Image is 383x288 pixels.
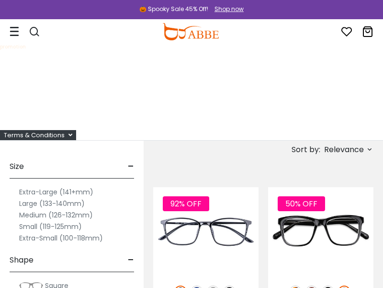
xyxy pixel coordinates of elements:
label: Extra-Large (141+mm) [19,186,93,198]
span: Relevance [324,141,364,158]
img: abbeglasses.com [162,23,219,40]
span: - [128,249,134,272]
label: Medium (126-132mm) [19,209,93,221]
span: 50% OFF [278,196,325,211]
span: Size [10,155,24,178]
img: Gun Laya - Plastic ,Universal Bridge Fit [268,187,373,275]
label: Extra-Small (100-118mm) [19,232,103,244]
span: Sort by: [292,144,320,155]
div: Shop now [214,5,244,13]
span: - [128,155,134,178]
label: Small (119-125mm) [19,221,82,232]
div: 🎃 Spooky Sale 45% Off! [139,5,208,13]
img: Black Polit - TR ,Universal Bridge Fit [153,187,259,275]
span: 92% OFF [163,196,209,211]
span: Shape [10,249,34,272]
label: Large (133-140mm) [19,198,85,209]
a: Shop now [210,5,244,13]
